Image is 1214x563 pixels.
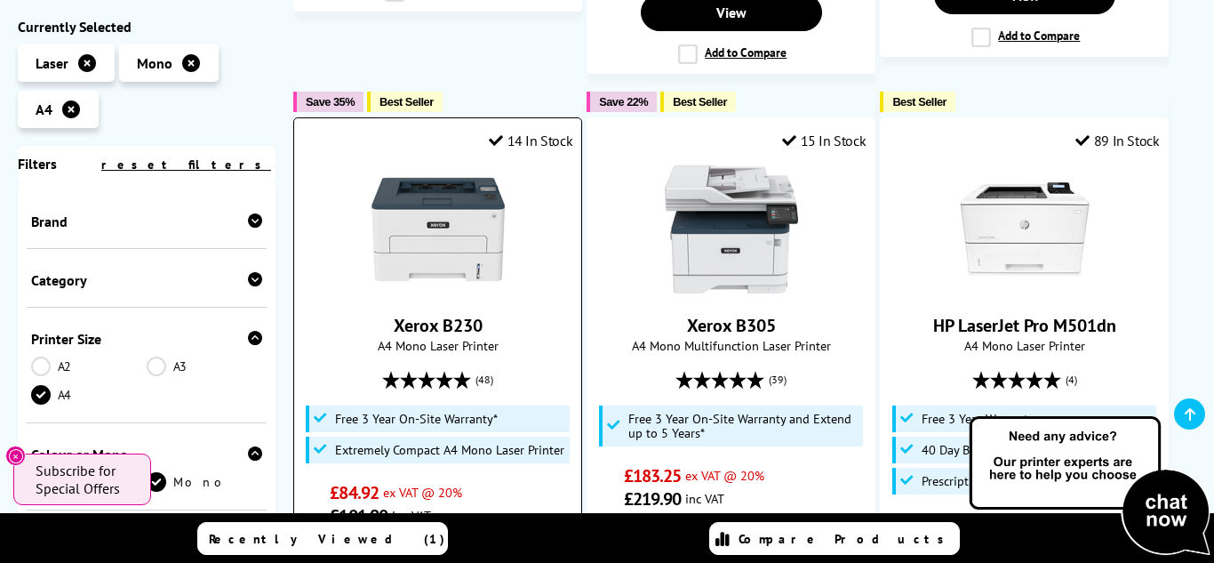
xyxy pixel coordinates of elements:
span: Compare Products [739,531,954,547]
span: Brand [31,213,262,230]
a: Xerox B305 [665,282,798,300]
div: Currently Selected [18,18,276,36]
span: Colour or Mono [31,446,262,463]
span: A4 Mono Laser Printer [890,337,1159,354]
span: Save 22% [599,95,648,109]
span: ex VAT @ 20% [383,484,462,501]
img: HP LaserJet Pro M501dn [958,163,1091,296]
span: £219.90 [624,487,682,511]
a: Recently Viewed (1) [197,522,448,555]
button: Best Seller [660,92,736,112]
span: £183.25 [624,464,682,487]
a: reset filters [101,157,271,173]
span: Free 3 Year On-Site Warranty* [335,412,498,426]
img: Open Live Chat window [965,414,1214,559]
button: Best Seller [367,92,443,112]
label: Add to Compare [678,44,787,64]
span: £84.92 [330,481,379,504]
span: A4 Mono Multifunction Laser Printer [596,337,866,354]
span: Subscribe for Special Offers [36,462,133,497]
span: Printer Size [31,330,262,348]
img: Xerox B230 [371,163,505,296]
a: A3 [147,357,262,376]
span: Free 3 Year On-Site Warranty and Extend up to 5 Years* [628,412,859,440]
a: HP LaserJet Pro M501dn [958,282,1091,300]
span: Prescription Printing Enabled [922,474,1082,488]
a: Xerox B305 [687,314,776,337]
span: A4 [36,101,52,118]
span: (39) [769,363,787,397]
div: 89 In Stock [1075,132,1159,149]
span: Category [31,271,262,289]
span: inc VAT [685,490,724,507]
span: Save 35% [306,95,355,109]
div: 14 In Stock [489,132,572,149]
button: Save 35% [293,92,363,112]
span: ex VAT @ 20% [685,467,764,484]
span: inc VAT [392,507,431,524]
a: Compare Products [709,522,960,555]
span: Best Seller [673,95,727,109]
span: A4 Mono Laser Printer [303,337,572,354]
span: Extremely Compact A4 Mono Laser Printer [335,443,564,457]
a: Xerox B230 [394,314,483,337]
img: Xerox B305 [665,163,798,296]
span: Mono [137,54,172,72]
label: Add to Compare [971,28,1080,47]
div: 15 In Stock [782,132,866,149]
span: (48) [475,363,493,397]
span: Laser [36,54,68,72]
a: A4 [31,385,147,405]
span: £101.90 [330,504,387,527]
span: (4) [1066,363,1077,397]
button: Save 22% [587,92,657,112]
a: A2 [31,357,147,376]
span: Filters [18,155,57,173]
a: HP LaserJet Pro M501dn [933,314,1116,337]
span: Recently Viewed (1) [209,531,445,547]
span: 40 Day Buy & Try Offer [922,443,1047,457]
span: Best Seller [379,95,434,109]
span: £295.00 [917,512,975,535]
a: Xerox B230 [371,282,505,300]
a: Mono [147,472,262,492]
button: Best Seller [880,92,955,112]
button: Close [5,446,26,466]
span: Free 3 Year Warranty [922,412,1034,426]
span: Best Seller [892,95,946,109]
